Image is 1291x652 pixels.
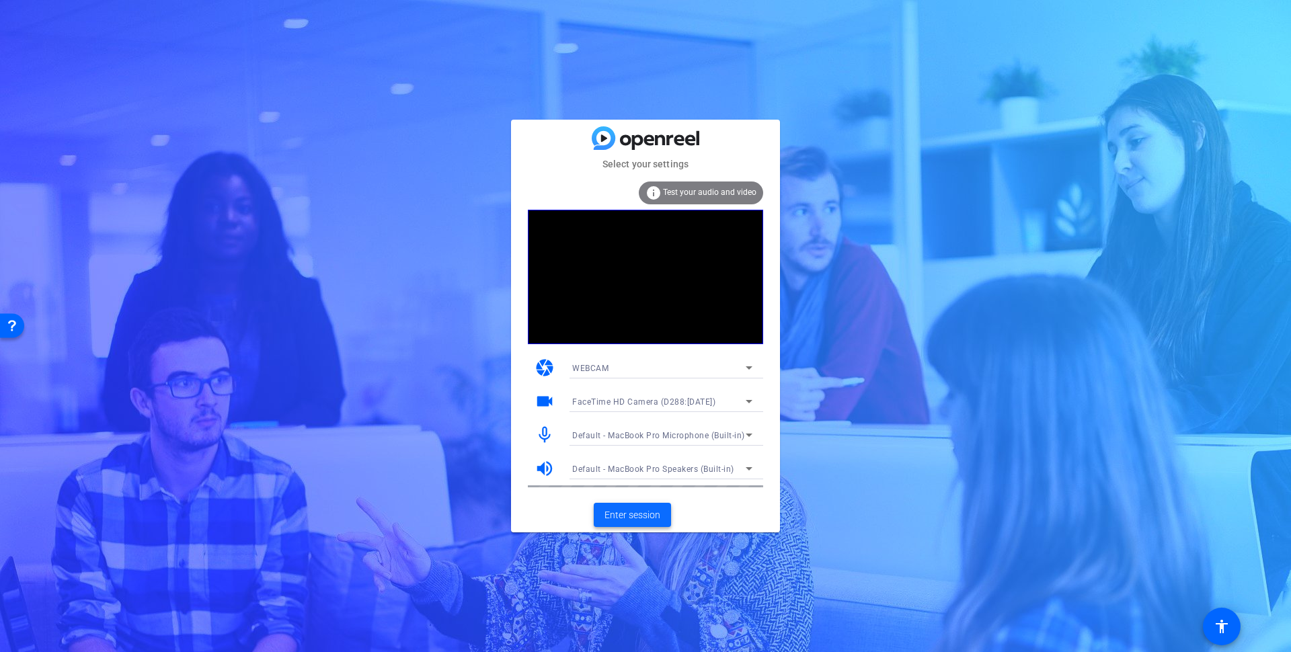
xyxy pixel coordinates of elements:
span: WEBCAM [572,364,609,373]
span: Enter session [604,508,660,522]
span: Default - MacBook Pro Speakers (Built-in) [572,464,734,474]
img: blue-gradient.svg [592,126,699,150]
mat-icon: mic_none [535,425,555,445]
mat-icon: camera [535,358,555,378]
mat-icon: volume_up [535,458,555,479]
span: Test your audio and video [663,188,756,197]
span: FaceTime HD Camera (D288:[DATE]) [572,397,715,407]
mat-icon: info [645,185,662,201]
mat-card-subtitle: Select your settings [511,157,780,171]
span: Default - MacBook Pro Microphone (Built-in) [572,431,745,440]
button: Enter session [594,503,671,527]
mat-icon: videocam [535,391,555,411]
mat-icon: accessibility [1214,618,1230,635]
